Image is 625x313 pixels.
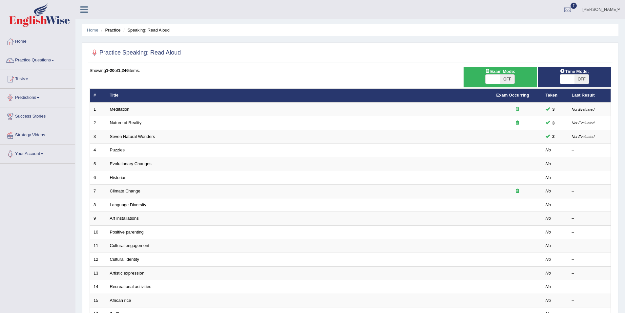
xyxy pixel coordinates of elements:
span: You can still take this question [550,120,557,126]
em: No [546,202,551,207]
th: # [90,89,106,102]
em: No [546,216,551,221]
a: Meditation [110,107,130,112]
a: Home [87,28,98,33]
a: Cultural identity [110,257,139,262]
span: 7 [571,3,577,9]
td: 9 [90,212,106,226]
em: No [546,257,551,262]
div: – [572,243,607,249]
div: Exam occurring question [496,188,538,194]
td: 2 [90,116,106,130]
div: – [572,257,607,263]
a: Strategy Videos [0,126,75,143]
a: Positive parenting [110,230,144,235]
div: Show exams occurring in exams [464,67,536,87]
a: Language Diversity [110,202,146,207]
span: Exam Mode: [482,68,518,75]
a: Home [0,33,75,49]
a: Artistic expression [110,271,144,276]
em: No [546,298,551,303]
li: Speaking: Read Aloud [122,27,170,33]
a: Recreational activities [110,284,151,289]
span: You can still take this question [550,106,557,113]
td: 8 [90,198,106,212]
td: 10 [90,225,106,239]
a: Tests [0,70,75,86]
th: Taken [542,89,568,102]
div: – [572,229,607,235]
div: Exam occurring question [496,120,538,126]
em: No [546,161,551,166]
a: Practice Questions [0,51,75,68]
td: 13 [90,266,106,280]
span: Time Mode: [557,68,592,75]
em: No [546,243,551,248]
td: 7 [90,185,106,198]
em: No [546,230,551,235]
td: 4 [90,144,106,157]
span: OFF [574,75,589,84]
td: 5 [90,157,106,171]
td: 12 [90,253,106,266]
a: African rice [110,298,131,303]
a: Predictions [0,89,75,105]
div: – [572,215,607,222]
div: – [572,202,607,208]
span: You can still take this question [550,133,557,140]
div: – [572,298,607,304]
em: No [546,189,551,193]
a: Seven Natural Wonders [110,134,155,139]
td: 1 [90,102,106,116]
th: Title [106,89,493,102]
th: Last Result [568,89,611,102]
em: No [546,284,551,289]
div: – [572,147,607,153]
em: No [546,175,551,180]
td: 6 [90,171,106,185]
em: No [546,271,551,276]
td: 11 [90,239,106,253]
div: – [572,161,607,167]
td: 15 [90,294,106,307]
span: OFF [500,75,514,84]
td: 14 [90,280,106,294]
a: Puzzles [110,147,125,152]
small: Not Evaluated [572,121,594,125]
b: 1,246 [118,68,129,73]
div: – [572,270,607,277]
a: Exam Occurring [496,93,529,98]
a: Art installations [110,216,139,221]
a: Cultural engagement [110,243,150,248]
small: Not Evaluated [572,107,594,111]
em: No [546,147,551,152]
li: Practice [99,27,120,33]
div: – [572,175,607,181]
h2: Practice Speaking: Read Aloud [90,48,181,58]
td: 3 [90,130,106,144]
a: Success Stories [0,107,75,124]
b: 1-20 [106,68,115,73]
div: Showing of items. [90,67,611,74]
div: – [572,284,607,290]
small: Not Evaluated [572,135,594,139]
a: Climate Change [110,189,140,193]
a: Historian [110,175,127,180]
a: Your Account [0,145,75,161]
a: Evolutionary Changes [110,161,152,166]
div: – [572,188,607,194]
a: Nature of Reality [110,120,142,125]
div: Exam occurring question [496,106,538,113]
